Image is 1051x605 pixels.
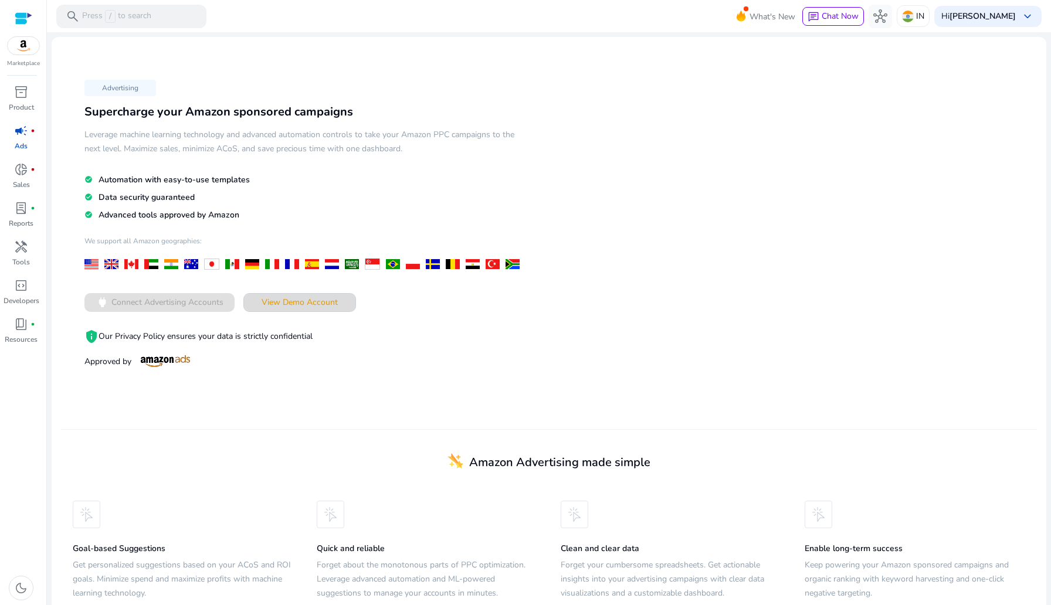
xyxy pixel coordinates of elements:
h5: Forget about the monotonous parts of PPC optimization. Leverage advanced automation and ML-powere... [317,558,537,600]
span: / [105,10,116,23]
p: Resources [5,334,38,345]
p: Developers [4,295,39,306]
p: Reports [9,218,33,229]
img: amazon.svg [8,37,39,55]
span: campaign [14,124,28,138]
span: search [66,9,80,23]
span: lab_profile [14,201,28,215]
mat-icon: privacy_tip [84,329,99,344]
span: code_blocks [14,278,28,293]
h5: Enable long-term success [805,544,1025,554]
span: Amazon Advertising made simple [469,454,650,470]
span: donut_small [14,162,28,176]
span: View Demo Account [262,296,338,308]
span: Chat Now [822,11,859,22]
span: handyman [14,240,28,254]
h5: Quick and reliable [317,544,537,554]
span: keyboard_arrow_down [1021,9,1035,23]
span: fiber_manual_record [30,128,35,133]
h5: Goal-based Suggestions [73,544,293,554]
mat-icon: check_circle [84,192,93,202]
mat-icon: check_circle [84,210,93,220]
p: Product [9,102,34,113]
p: Hi [941,12,1016,21]
h5: Forget your cumbersome spreadsheets. Get actionable insights into your advertising campaigns with... [561,558,781,600]
span: Data security guaranteed [99,192,195,203]
p: Our Privacy Policy ensures your data is strictly confidential [84,329,525,344]
p: Approved by [84,355,525,368]
span: dark_mode [14,581,28,595]
span: Advanced tools approved by Amazon [99,209,239,220]
p: Sales [13,179,30,190]
p: Marketplace [7,59,40,68]
h3: Supercharge your Amazon sponsored campaigns [84,105,525,119]
button: hub [869,5,892,28]
span: fiber_manual_record [30,322,35,327]
h4: We support all Amazon geographies: [84,236,525,254]
p: Press to search [82,10,151,23]
span: inventory_2 [14,85,28,99]
b: [PERSON_NAME] [950,11,1016,22]
span: Automation with easy-to-use templates [99,174,250,185]
span: book_4 [14,317,28,331]
h5: Keep powering your Amazon sponsored campaigns and organic ranking with keyword harvesting and one... [805,558,1025,600]
p: Advertising [84,80,156,96]
span: fiber_manual_record [30,167,35,172]
img: in.svg [902,11,914,22]
h5: Get personalized suggestions based on your ACoS and ROI goals. Minimize spend and maximize profit... [73,558,293,600]
button: chatChat Now [802,7,864,26]
p: IN [916,6,924,26]
mat-icon: check_circle [84,175,93,185]
button: View Demo Account [243,293,356,312]
span: What's New [750,6,795,27]
span: chat [808,11,819,23]
p: Ads [15,141,28,151]
h5: Clean and clear data [561,544,781,554]
p: Tools [12,257,30,267]
span: fiber_manual_record [30,206,35,210]
span: hub [873,9,887,23]
h5: Leverage machine learning technology and advanced automation controls to take your Amazon PPC cam... [84,128,525,156]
